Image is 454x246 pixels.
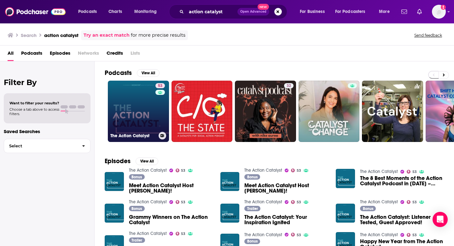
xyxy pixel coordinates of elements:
[300,7,325,16] span: For Business
[295,7,333,17] button: open menu
[105,157,131,165] h2: Episodes
[237,8,269,15] button: Open AdvancedNew
[407,233,417,237] a: 53
[360,175,444,186] a: The 8 Best Moments of the Action Catalyst Podcast in 2017 – Episode 224 of The Action Catalyst Po...
[110,133,156,138] h3: The Action Catalyst
[220,172,240,191] img: Meet Action Catalyst Host Stephanie Maas!
[244,232,282,237] a: The Action Catalyst
[21,48,42,61] a: Podcasts
[129,183,213,194] a: Meet Action Catalyst Host Adam Outland!
[247,175,258,179] span: Bonus
[360,214,444,225] a: The Action Catalyst: Listener Tested, Guest Approved!
[247,239,258,243] span: Bonus
[104,7,126,17] a: Charts
[186,7,237,17] input: Search podcasts, credits, & more...
[105,157,158,165] a: EpisodesView All
[78,48,99,61] span: Networks
[244,199,282,205] a: The Action Catalyst
[415,6,424,17] a: Show notifications dropdown
[244,183,328,194] a: Meet Action Catalyst Host Stephanie Maas!
[335,7,365,16] span: For Podcasters
[291,233,301,237] a: 53
[4,78,90,87] h2: Filter By
[336,169,355,188] img: The 8 Best Moments of the Action Catalyst Podcast in 2017 – Episode 224 of The Action Catalyst Po...
[360,175,444,186] span: The 8 Best Moments of the Action Catalyst Podcast in [DATE] – Episode 224 of The Action Catalyst ...
[136,157,158,165] button: View All
[297,234,301,237] span: 53
[50,48,70,61] a: Episodes
[399,6,410,17] a: Show notifications dropdown
[134,7,157,16] span: Monitoring
[291,200,301,204] a: 53
[8,48,14,61] a: All
[244,168,282,173] a: The Action Catalyst
[331,7,375,17] button: open menu
[131,175,142,179] span: Bonus
[5,6,66,18] a: Podchaser - Follow, Share and Rate Podcasts
[129,214,213,225] a: Grammy Winners on The Action Catalyst
[158,83,162,89] span: 53
[244,214,328,225] a: The Action Catalyst: Your Inspiration Ignited
[129,231,167,236] a: The Action Catalyst
[379,7,390,16] span: More
[181,201,185,204] span: 53
[412,170,417,173] span: 53
[84,32,130,39] a: Try an exact match
[44,32,79,38] h3: action catalyst
[297,169,301,172] span: 53
[9,101,59,105] span: Want to filter your results?
[105,172,124,191] img: Meet Action Catalyst Host Adam Outland!
[107,48,123,61] span: Credits
[412,33,444,38] button: Send feedback
[235,81,296,142] a: 32
[287,83,291,89] span: 32
[131,48,140,61] span: Lists
[336,204,355,223] img: The Action Catalyst: Listener Tested, Guest Approved!
[407,200,417,204] a: 53
[129,168,167,173] a: The Action Catalyst
[240,10,266,13] span: Open Advanced
[432,5,446,19] button: Show profile menu
[258,4,269,10] span: New
[360,199,398,205] a: The Action Catalyst
[220,204,240,223] img: The Action Catalyst: Your Inspiration Ignited
[131,32,185,39] span: for more precise results
[105,204,124,223] img: Grammy Winners on The Action Catalyst
[78,7,97,16] span: Podcasts
[433,212,448,227] div: Open Intercom Messenger
[176,169,186,172] a: 53
[105,69,160,77] a: PodcastsView All
[137,69,160,77] button: View All
[108,7,122,16] span: Charts
[181,232,185,235] span: 53
[181,169,185,172] span: 53
[244,183,328,194] span: Meet Action Catalyst Host [PERSON_NAME]!
[432,5,446,19] span: Logged in as megcassidy
[155,83,165,88] a: 53
[247,207,258,211] span: Trailer
[4,139,90,153] button: Select
[176,200,186,204] a: 53
[407,170,417,174] a: 53
[108,81,169,142] a: 53The Action Catalyst
[363,207,373,211] span: Bonus
[131,207,142,211] span: Bonus
[9,107,59,116] span: Choose a tab above to access filters.
[4,128,90,134] p: Saved Searches
[360,232,398,237] a: The Action Catalyst
[130,7,165,17] button: open menu
[105,69,132,77] h2: Podcasts
[412,201,417,204] span: 53
[176,232,186,236] a: 53
[441,5,446,10] svg: Add a profile image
